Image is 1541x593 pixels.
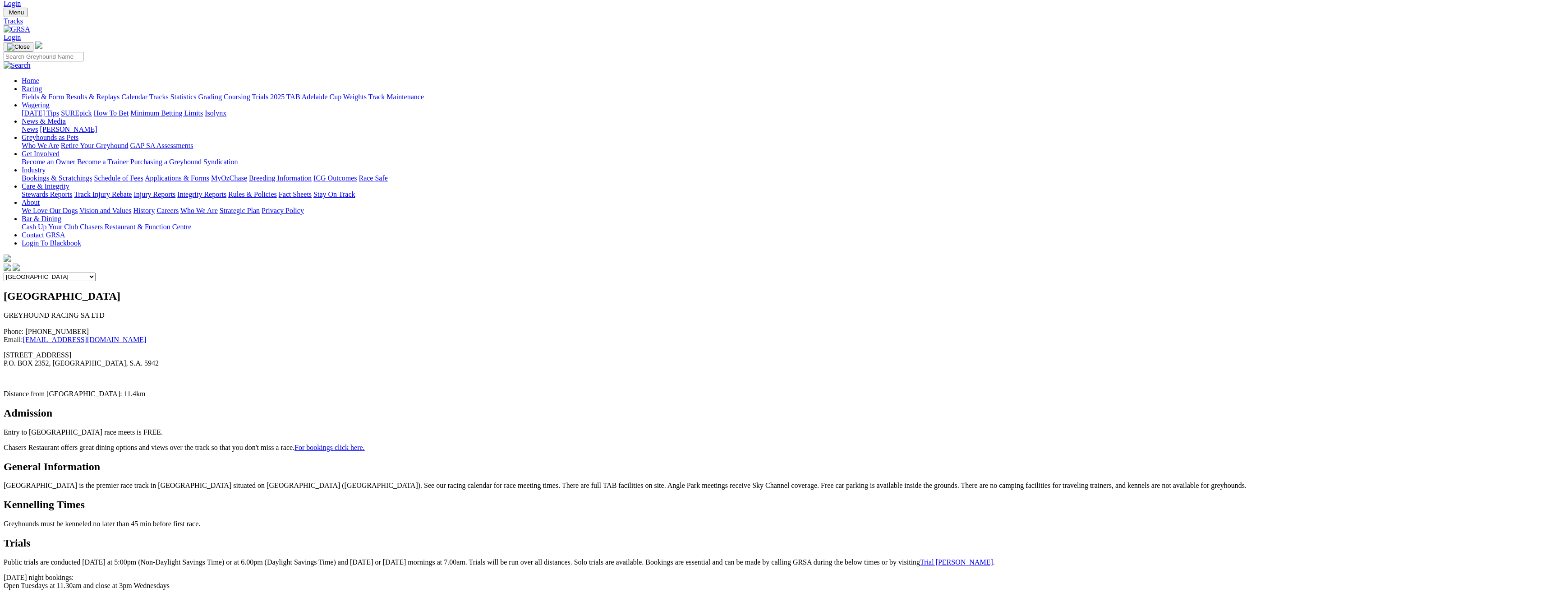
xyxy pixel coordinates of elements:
a: History [133,207,155,214]
a: SUREpick [61,109,92,117]
a: Care & Integrity [22,182,69,190]
a: About [22,199,40,206]
div: Industry [22,174,1537,182]
a: Integrity Reports [177,190,226,198]
a: Who We Are [22,142,59,149]
a: Bookings & Scratchings [22,174,92,182]
a: Become a Trainer [77,158,129,166]
a: Vision and Values [79,207,131,214]
img: GRSA [4,25,30,33]
a: Applications & Forms [145,174,209,182]
a: Syndication [203,158,238,166]
a: Cash Up Your Club [22,223,78,231]
a: Trials [252,93,268,101]
a: Statistics [170,93,197,101]
h2: Kennelling Times [4,499,1537,511]
a: Race Safe [359,174,387,182]
a: Strategic Plan [220,207,260,214]
a: News & Media [22,117,66,125]
p: Public trials are conducted [DATE] at 5:00pm (Non-Daylight Savings Time) or at 6.00pm (Daylight S... [4,558,1537,566]
a: Isolynx [205,109,226,117]
a: Tracks [149,93,169,101]
a: ICG Outcomes [313,174,357,182]
a: Chasers Restaurant & Function Centre [80,223,191,231]
a: Trial [PERSON_NAME] [920,558,993,566]
a: We Love Our Dogs [22,207,78,214]
button: Toggle navigation [4,42,33,52]
h2: General Information [4,461,1537,473]
a: MyOzChase [211,174,247,182]
div: Get Involved [22,158,1537,166]
div: Greyhounds as Pets [22,142,1537,150]
a: Get Involved [22,150,60,158]
div: Wagering [22,109,1537,117]
p: Chasers Restaurant offers great dining options and views over the track so that you don't miss a ... [4,444,1537,452]
div: News & Media [22,125,1537,134]
a: Weights [343,93,367,101]
img: Search [4,61,31,69]
a: Racing [22,85,42,93]
p: [STREET_ADDRESS] P.O. BOX 2352, [GEOGRAPHIC_DATA], S.A. 5942 [4,351,1537,367]
a: Stewards Reports [22,190,72,198]
a: [EMAIL_ADDRESS][DOMAIN_NAME] [23,336,147,343]
a: Retire Your Greyhound [61,142,129,149]
a: Minimum Betting Limits [130,109,203,117]
a: Rules & Policies [228,190,277,198]
a: Grading [198,93,222,101]
a: Injury Reports [133,190,175,198]
h2: [GEOGRAPHIC_DATA] [4,290,1537,302]
img: logo-grsa-white.png [4,255,11,262]
div: About [22,207,1537,215]
a: How To Bet [94,109,129,117]
a: Home [22,77,39,84]
p: [GEOGRAPHIC_DATA] is the premier race track in [GEOGRAPHIC_DATA] situated on [GEOGRAPHIC_DATA] ([... [4,482,1537,490]
span: Menu [9,9,24,16]
a: Coursing [224,93,250,101]
a: Track Maintenance [368,93,424,101]
img: facebook.svg [4,264,11,271]
div: Care & Integrity [22,190,1537,199]
input: Search [4,52,83,61]
a: For bookings click here. [294,444,365,451]
a: [PERSON_NAME] [40,125,97,133]
div: Racing [22,93,1537,101]
a: Calendar [121,93,147,101]
p: Entry to [GEOGRAPHIC_DATA] race meets is FREE. [4,428,1537,436]
a: Careers [156,207,179,214]
a: Schedule of Fees [94,174,143,182]
a: Results & Replays [66,93,120,101]
a: Stay On Track [313,190,355,198]
a: [DATE] Tips [22,109,59,117]
button: Toggle navigation [4,8,28,17]
img: logo-grsa-white.png [35,42,42,49]
a: News [22,125,38,133]
a: Become an Owner [22,158,75,166]
a: Wagering [22,101,50,109]
a: Fact Sheets [279,190,312,198]
a: Bar & Dining [22,215,61,222]
a: Who We Are [180,207,218,214]
img: Close [7,43,30,51]
a: Fields & Form [22,93,64,101]
img: twitter.svg [13,264,20,271]
h2: Admission [4,407,1537,419]
a: Login To Blackbook [22,239,81,247]
p: Distance from [GEOGRAPHIC_DATA]: 11.4km [4,390,1537,398]
a: Privacy Policy [262,207,304,214]
h2: Trials [4,537,1537,549]
a: Tracks [4,17,1537,25]
a: Track Injury Rebate [74,190,132,198]
a: Purchasing a Greyhound [130,158,202,166]
a: Login [4,33,21,41]
p: [DATE] night bookings: Open Tuesdays at 11.30am and close at 3pm Wednesdays [4,574,1537,590]
a: Breeding Information [249,174,312,182]
a: GAP SA Assessments [130,142,193,149]
p: GREYHOUND RACING SA LTD Phone: [PHONE_NUMBER] Email: [4,311,1537,344]
div: Bar & Dining [22,223,1537,231]
a: Contact GRSA [22,231,65,239]
a: 2025 TAB Adelaide Cup [270,93,341,101]
a: Greyhounds as Pets [22,134,78,141]
a: Industry [22,166,46,174]
p: Greyhounds must be kenneled no later than 45 min before first race. [4,520,1537,528]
